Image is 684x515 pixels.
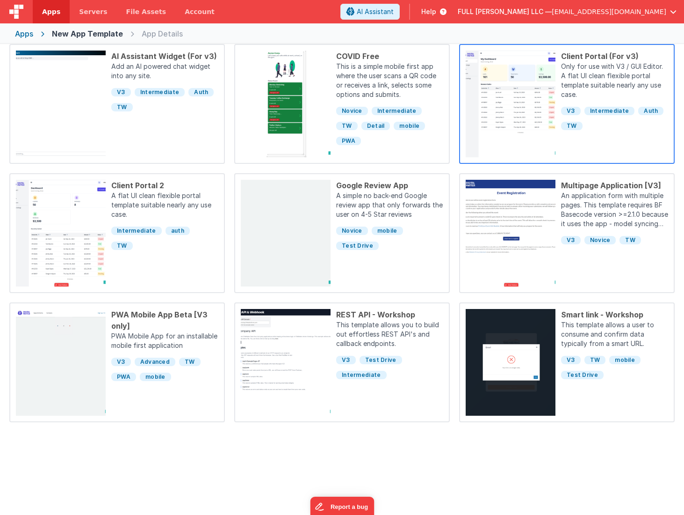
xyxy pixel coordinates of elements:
[111,331,218,352] p: PWA Mobile App for an installable mobile first application
[79,7,107,16] span: Servers
[619,236,641,244] span: TW
[561,51,668,62] div: Client Portal (For v3)
[458,7,677,16] button: FULL [PERSON_NAME] LLC — [EMAIL_ADDRESS][DOMAIN_NAME]
[584,356,606,364] span: TW
[394,122,425,130] span: mobile
[111,103,133,111] span: TW
[336,309,443,320] div: REST API - Workshop
[361,122,390,130] span: Detail
[140,373,171,381] span: mobile
[142,28,183,39] div: App Details
[340,4,400,20] button: AI Assistant
[584,107,635,115] span: Intermediate
[111,242,133,250] span: TW
[135,88,185,96] span: Intermediate
[638,107,663,115] span: Auth
[336,107,368,115] span: Novice
[111,180,218,191] div: Client Portal 2
[336,242,379,250] span: Test Drive
[126,7,166,16] span: File Assets
[561,62,668,101] p: Only for use with V3 / GUI Editor. A flat UI clean flexible portal template suitable nearly any u...
[188,88,214,96] span: Auth
[179,358,201,366] span: TW
[336,51,443,62] div: COVID Free
[336,320,443,350] p: This template allows you to build out effortless REST API's and callback endpoints.
[372,107,422,115] span: Intermediate
[42,7,60,16] span: Apps
[552,7,666,16] span: [EMAIL_ADDRESS][DOMAIN_NAME]
[336,191,443,221] p: A simple no back-end Google review app that only forwards the user on 4-5 Star reviews
[336,62,443,101] p: This is a simple mobile first app where the user scans a QR code or receives a link, selects some...
[609,356,641,364] span: mobile
[336,122,358,130] span: TW
[111,309,218,331] div: PWA Mobile App Beta [V3 only]
[561,107,581,115] span: V3
[52,28,123,39] div: New App Template
[561,309,668,320] div: Smart link - Workshop
[135,358,175,366] span: Advanced
[111,358,131,366] span: V3
[561,320,668,350] p: This template allows a user to consume and confirm data typically from a smart URL.
[336,356,356,364] span: V3
[166,227,190,235] span: auth
[360,356,402,364] span: Test Drive
[336,371,387,379] span: Intermediate
[15,28,33,39] div: Apps
[336,137,361,145] span: PWA
[111,88,131,96] span: V3
[561,356,581,364] span: V3
[111,227,162,235] span: Intermediate
[336,180,443,191] div: Google Review App
[336,227,368,235] span: Novice
[357,7,394,16] span: AI Assistant
[584,236,616,244] span: Novice
[111,51,218,62] div: AI Assistant Widget (For v3)
[561,180,668,191] div: Multipage Application [V3]
[561,122,583,130] span: TW
[561,371,604,379] span: Test Drive
[458,7,552,16] span: FULL [PERSON_NAME] LLC —
[111,373,136,381] span: PWA
[561,191,668,230] p: An application form with multiple pages. This template requires BF Basecode version >=2.1.0 becau...
[561,236,581,244] span: V3
[111,62,218,82] p: Add an AI powered chat widget into any site.
[111,191,218,221] p: A flat UI clean flexible portal template suitable nearly any use case.
[421,7,436,16] span: Help
[372,227,403,235] span: mobile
